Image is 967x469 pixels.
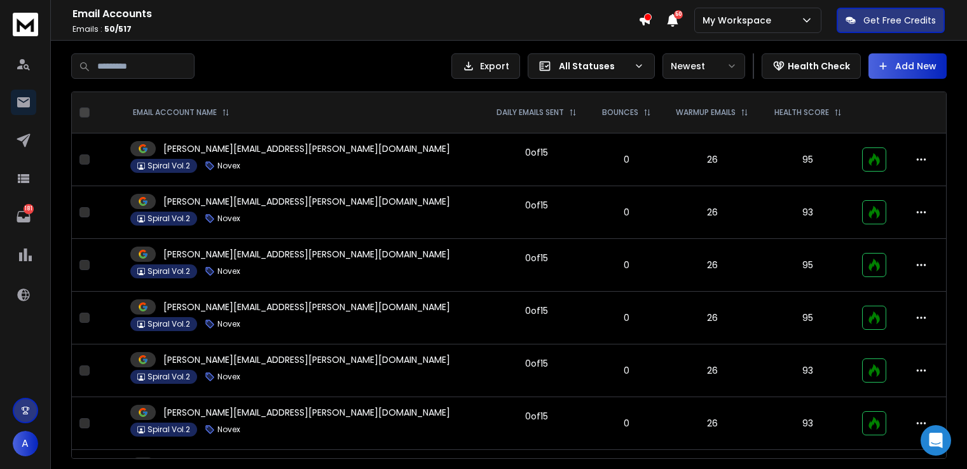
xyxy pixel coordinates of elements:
button: A [13,431,38,456]
p: [PERSON_NAME][EMAIL_ADDRESS][PERSON_NAME][DOMAIN_NAME] [163,195,450,208]
p: Novex [217,319,240,329]
div: 0 of 15 [525,146,548,159]
td: 95 [762,292,854,344]
p: Novex [217,425,240,435]
td: 95 [762,133,854,186]
button: Add New [868,53,947,79]
p: Spiral Vol.2 [147,214,190,224]
span: 50 / 517 [104,24,132,34]
td: 26 [663,186,762,239]
p: 0 [597,259,655,271]
td: 26 [663,133,762,186]
p: Get Free Credits [863,14,936,27]
td: 95 [762,239,854,292]
td: 26 [663,292,762,344]
p: BOUNCES [602,107,638,118]
td: 93 [762,344,854,397]
img: logo [13,13,38,36]
p: Spiral Vol.2 [147,161,190,171]
div: EMAIL ACCOUNT NAME [133,107,230,118]
button: Health Check [762,53,861,79]
p: DAILY EMAILS SENT [497,107,564,118]
p: [PERSON_NAME][EMAIL_ADDRESS][PERSON_NAME][DOMAIN_NAME] [163,406,450,419]
p: 0 [597,417,655,430]
p: 0 [597,364,655,377]
p: Novex [217,372,240,382]
span: 50 [674,10,683,19]
p: Spiral Vol.2 [147,425,190,435]
div: 0 of 15 [525,252,548,264]
td: 93 [762,397,854,450]
p: 0 [597,206,655,219]
p: Novex [217,161,240,171]
p: Spiral Vol.2 [147,372,190,382]
p: Spiral Vol.2 [147,319,190,329]
p: [PERSON_NAME][EMAIL_ADDRESS][PERSON_NAME][DOMAIN_NAME] [163,301,450,313]
p: All Statuses [559,60,629,72]
button: Get Free Credits [837,8,945,33]
div: 0 of 15 [525,357,548,370]
button: Newest [662,53,745,79]
h1: Email Accounts [72,6,638,22]
p: Health Check [788,60,850,72]
p: [PERSON_NAME][EMAIL_ADDRESS][PERSON_NAME][DOMAIN_NAME] [163,353,450,366]
p: 0 [597,153,655,166]
button: Export [451,53,520,79]
p: HEALTH SCORE [774,107,829,118]
div: Open Intercom Messenger [921,425,951,456]
a: 181 [11,204,36,229]
div: 0 of 15 [525,410,548,423]
p: 181 [24,204,34,214]
p: Novex [217,214,240,224]
p: [PERSON_NAME][EMAIL_ADDRESS][PERSON_NAME][DOMAIN_NAME] [163,142,450,155]
td: 26 [663,397,762,450]
td: 26 [663,344,762,397]
p: [PERSON_NAME][EMAIL_ADDRESS][PERSON_NAME][DOMAIN_NAME] [163,248,450,261]
div: 0 of 15 [525,304,548,317]
p: My Workspace [703,14,776,27]
p: Spiral Vol.2 [147,266,190,276]
td: 26 [663,239,762,292]
td: 93 [762,186,854,239]
p: Emails : [72,24,638,34]
div: 0 of 15 [525,199,548,212]
p: WARMUP EMAILS [676,107,736,118]
p: Novex [217,266,240,276]
p: 0 [597,311,655,324]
